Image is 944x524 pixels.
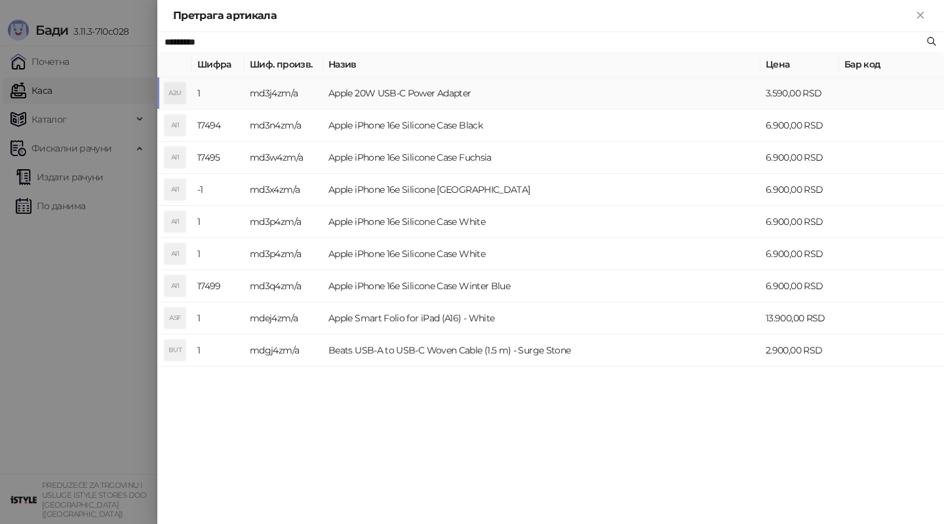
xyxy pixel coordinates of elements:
[913,8,928,24] button: Close
[192,206,245,238] td: 1
[323,238,760,270] td: Apple iPhone 16e Silicone Case White
[760,238,839,270] td: 6.900,00 RSD
[165,340,186,361] div: BUT
[323,174,760,206] td: Apple iPhone 16e Silicone [GEOGRAPHIC_DATA]
[245,110,323,142] td: md3n4zm/a
[245,52,323,77] th: Шиф. произв.
[245,302,323,334] td: mdej4zm/a
[245,174,323,206] td: md3x4zm/a
[165,179,186,200] div: AI1
[165,83,186,104] div: A2U
[760,52,839,77] th: Цена
[245,206,323,238] td: md3p4zm/a
[323,77,760,110] td: Apple 20W USB-C Power Adapter
[192,238,245,270] td: 1
[323,302,760,334] td: Apple Smart Folio for iPad (A16) - White
[760,334,839,367] td: 2.900,00 RSD
[245,238,323,270] td: md3p4zm/a
[165,115,186,136] div: AI1
[760,110,839,142] td: 6.900,00 RSD
[165,308,186,329] div: ASF
[323,270,760,302] td: Apple iPhone 16e Silicone Case Winter Blue
[192,174,245,206] td: -1
[839,52,944,77] th: Бар код
[760,174,839,206] td: 6.900,00 RSD
[245,142,323,174] td: md3w4zm/a
[192,302,245,334] td: 1
[323,110,760,142] td: Apple iPhone 16e Silicone Case Black
[192,77,245,110] td: 1
[165,211,186,232] div: AI1
[192,52,245,77] th: Шифра
[323,206,760,238] td: Apple iPhone 16e Silicone Case White
[192,270,245,302] td: 17499
[760,142,839,174] td: 6.900,00 RSD
[245,77,323,110] td: md3j4zm/a
[245,334,323,367] td: mdgj4zm/a
[760,77,839,110] td: 3.590,00 RSD
[760,302,839,334] td: 13.900,00 RSD
[165,147,186,168] div: AI1
[323,334,760,367] td: Beats USB-A to USB-C Woven Cable (1.5 m) - Surge Stone
[760,270,839,302] td: 6.900,00 RSD
[192,142,245,174] td: 17495
[173,8,913,24] div: Претрага артикала
[192,110,245,142] td: 17494
[165,275,186,296] div: AI1
[323,142,760,174] td: Apple iPhone 16e Silicone Case Fuchsia
[323,52,760,77] th: Назив
[192,334,245,367] td: 1
[245,270,323,302] td: md3q4zm/a
[165,243,186,264] div: AI1
[760,206,839,238] td: 6.900,00 RSD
